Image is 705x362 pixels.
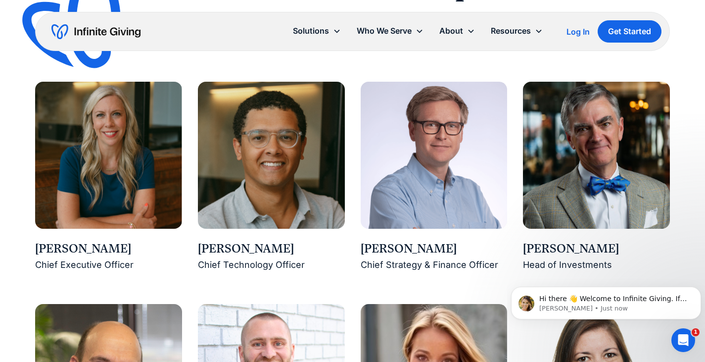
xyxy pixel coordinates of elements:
[35,241,182,258] div: [PERSON_NAME]
[35,258,182,273] div: Chief Executive Officer
[285,20,349,42] div: Solutions
[692,328,700,336] span: 1
[361,258,508,273] div: Chief Strategy & Finance Officer
[566,26,590,38] a: Log In
[566,28,590,36] div: Log In
[491,24,531,38] div: Resources
[198,241,345,258] div: [PERSON_NAME]
[51,24,141,40] a: home
[431,20,483,42] div: About
[357,24,412,38] div: Who We Serve
[598,20,661,43] a: Get Started
[671,328,695,352] iframe: Intercom live chat
[439,24,463,38] div: About
[523,258,670,273] div: Head of Investments
[198,258,345,273] div: Chief Technology Officer
[483,20,551,42] div: Resources
[507,266,705,335] iframe: Intercom notifications message
[293,24,329,38] div: Solutions
[349,20,431,42] div: Who We Serve
[523,241,670,258] div: [PERSON_NAME]
[361,241,508,258] div: [PERSON_NAME]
